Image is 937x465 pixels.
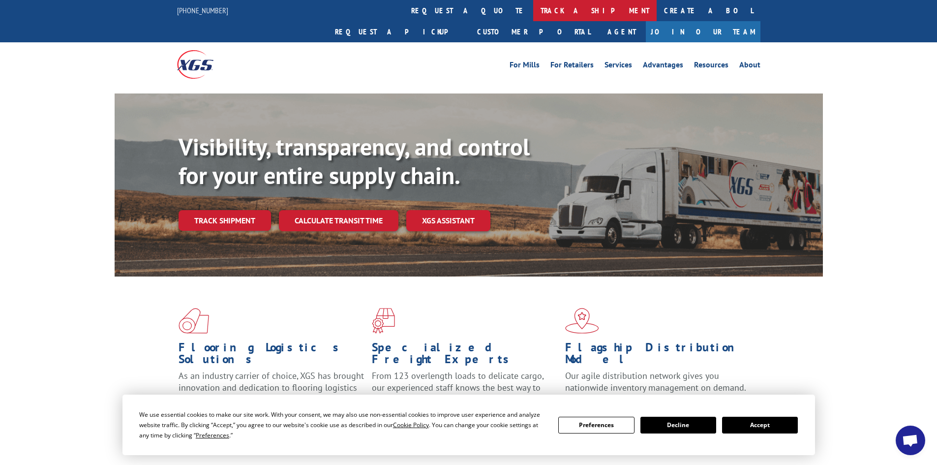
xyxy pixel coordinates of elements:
[179,308,209,334] img: xgs-icon-total-supply-chain-intelligence-red
[122,395,815,455] div: Cookie Consent Prompt
[372,341,558,370] h1: Specialized Freight Experts
[722,417,798,434] button: Accept
[510,61,540,72] a: For Mills
[646,21,760,42] a: Join Our Team
[139,409,546,440] div: We use essential cookies to make our site work. With your consent, we may also use non-essential ...
[550,61,594,72] a: For Retailers
[565,308,599,334] img: xgs-icon-flagship-distribution-model-red
[279,210,398,231] a: Calculate transit time
[643,61,683,72] a: Advantages
[179,370,364,405] span: As an industry carrier of choice, XGS has brought innovation and dedication to flooring logistics...
[179,131,530,190] b: Visibility, transparency, and control for your entire supply chain.
[179,341,364,370] h1: Flooring Logistics Solutions
[328,21,470,42] a: Request a pickup
[177,5,228,15] a: [PHONE_NUMBER]
[565,341,751,370] h1: Flagship Distribution Model
[470,21,598,42] a: Customer Portal
[372,370,558,414] p: From 123 overlength loads to delicate cargo, our experienced staff knows the best way to move you...
[179,210,271,231] a: Track shipment
[896,426,925,455] div: Open chat
[739,61,760,72] a: About
[598,21,646,42] a: Agent
[372,308,395,334] img: xgs-icon-focused-on-flooring-red
[558,417,634,434] button: Preferences
[605,61,632,72] a: Services
[565,370,746,393] span: Our agile distribution network gives you nationwide inventory management on demand.
[393,421,429,429] span: Cookie Policy
[196,431,229,439] span: Preferences
[406,210,490,231] a: XGS ASSISTANT
[694,61,728,72] a: Resources
[640,417,716,434] button: Decline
